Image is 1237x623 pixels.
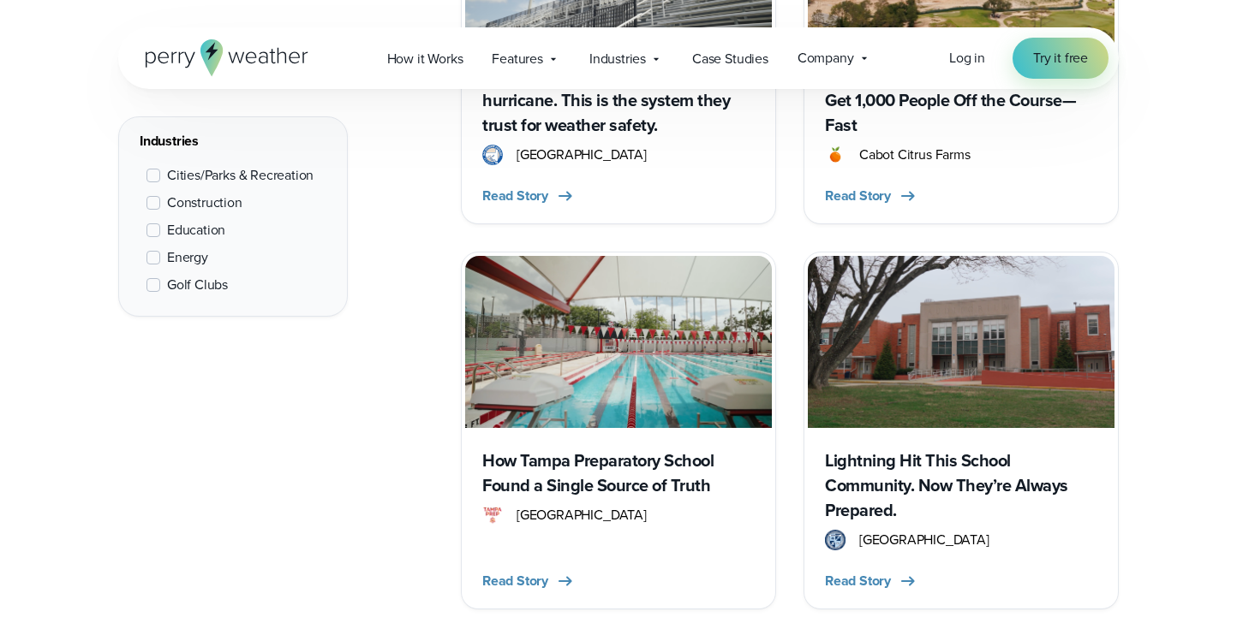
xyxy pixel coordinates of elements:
h3: What Cabot Citrus Farms Uses to Get 1,000 People Off the Course—Fast [825,63,1097,138]
div: Industries [140,131,326,151]
img: cabot citrus golf [825,145,846,165]
button: Read Story [482,571,576,591]
span: [GEOGRAPHIC_DATA] [517,145,647,165]
span: Cities/Parks & Recreation [167,165,314,186]
span: Log in [949,48,985,68]
a: Tampa preparatory school How Tampa Preparatory School Found a Single Source of Truth Tampa Prep l... [461,252,776,609]
span: Cabot Citrus Farms [859,145,971,165]
span: Case Studies [692,49,768,69]
button: Read Story [825,571,918,591]
span: How it Works [387,49,463,69]
span: Energy [167,247,208,268]
a: Case Studies [678,41,783,76]
span: Read Story [825,571,891,591]
a: West Orange High School Lightning Hit This School Community. Now They’re Always Prepared. West Or... [804,252,1119,609]
span: Golf Clubs [167,275,228,295]
span: [GEOGRAPHIC_DATA] [517,505,647,525]
span: Education [167,220,225,240]
span: Read Story [482,571,548,591]
img: Tampa Prep logo [482,505,503,525]
span: Company [798,48,854,68]
h3: Bay District Schools faced a hurricane. This is the system they trust for weather safety. [482,63,755,138]
button: Read Story [825,186,918,206]
span: Read Story [825,186,891,206]
img: West Orange High School [825,530,846,550]
button: Read Story [482,186,576,206]
span: Construction [167,193,242,213]
span: Industries [589,49,646,69]
img: West Orange High School [808,256,1114,428]
h3: Lightning Hit This School Community. Now They’re Always Prepared. [825,448,1097,523]
a: Try it free [1013,38,1109,79]
a: How it Works [373,41,478,76]
span: Read Story [482,186,548,206]
h3: How Tampa Preparatory School Found a Single Source of Truth [482,448,755,498]
img: Tampa preparatory school [465,256,772,428]
a: Log in [949,48,985,68]
span: Features [492,49,543,69]
img: Bay District Schools Logo [482,145,503,165]
span: Try it free [1033,48,1088,68]
span: [GEOGRAPHIC_DATA] [859,530,989,550]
